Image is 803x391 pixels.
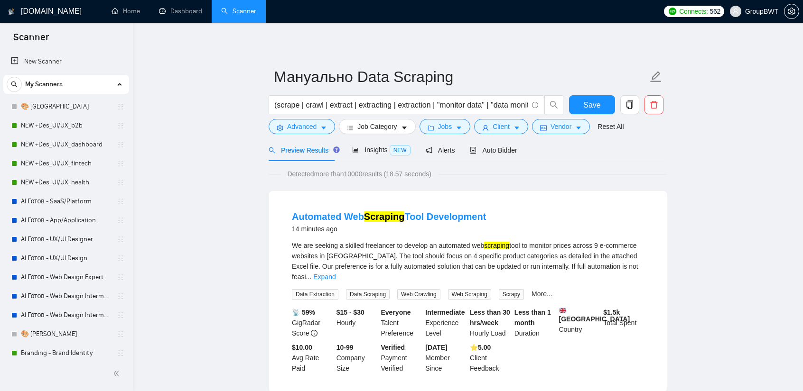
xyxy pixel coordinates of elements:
[117,160,124,167] span: holder
[320,124,327,131] span: caret-down
[484,242,509,249] mark: scraping
[425,344,447,351] b: [DATE]
[117,198,124,205] span: holder
[112,7,140,15] a: homeHome
[117,311,124,319] span: holder
[583,99,600,111] span: Save
[117,122,124,129] span: holder
[292,309,315,316] b: 📡 59%
[532,119,590,134] button: idcardVendorcaret-down
[269,147,275,154] span: search
[381,344,405,351] b: Verified
[280,169,438,179] span: Detected more than 10000 results (18.57 seconds)
[11,52,121,71] a: New Scanner
[448,289,491,300] span: Web Scraping
[601,307,646,338] div: Total Spent
[381,309,411,316] b: Everyone
[532,290,552,298] a: More...
[784,8,799,15] a: setting
[21,173,111,192] a: NEW +Des_UI/UX_health
[420,119,471,134] button: folderJobscaret-down
[357,121,397,132] span: Job Category
[117,292,124,300] span: holder
[3,52,129,71] li: New Scanner
[456,124,462,131] span: caret-down
[423,342,468,373] div: Member Since
[117,330,124,338] span: holder
[551,121,571,132] span: Vendor
[426,147,432,154] span: notification
[532,102,538,108] span: info-circle
[598,121,624,132] a: Reset All
[426,146,455,154] span: Alerts
[21,154,111,173] a: NEW +Des_UI/UX_fintech
[468,342,513,373] div: Client Feedback
[287,121,317,132] span: Advanced
[292,240,644,282] div: We are seeking a skilled freelancer to develop an automated web tool to monitor prices across 9 e...
[21,249,111,268] a: AI Готов - UX/UI Design
[336,344,354,351] b: 10-99
[544,95,563,114] button: search
[292,223,486,235] div: 14 minutes ago
[335,342,379,373] div: Company Size
[428,124,434,131] span: folder
[21,268,111,287] a: AI Готов - Web Design Expert
[569,95,615,114] button: Save
[8,4,15,19] img: logo
[117,236,124,243] span: holder
[397,289,440,300] span: Web Crawling
[21,116,111,135] a: NEW +Des_UI/UX_b2b
[117,273,124,281] span: holder
[493,121,510,132] span: Client
[159,7,202,15] a: dashboardDashboard
[784,4,799,19] button: setting
[21,230,111,249] a: AI Готов - UX/UI Designer
[474,119,528,134] button: userClientcaret-down
[470,147,476,154] span: robot
[620,95,639,114] button: copy
[379,342,424,373] div: Payment Verified
[292,289,338,300] span: Data Extraction
[352,146,359,153] span: area-chart
[470,344,491,351] b: ⭐️ 5.00
[575,124,582,131] span: caret-down
[311,330,317,336] span: info-circle
[438,121,452,132] span: Jobs
[514,309,551,327] b: Less than 1 month
[21,135,111,154] a: NEW +Des_UI/UX_dashboard
[650,71,662,83] span: edit
[423,307,468,338] div: Experience Level
[313,273,336,281] a: Expand
[560,307,566,314] img: 🇬🇧
[335,307,379,338] div: Hourly
[621,100,639,109] span: copy
[669,8,676,15] img: upwork-logo.png
[559,307,630,323] b: [GEOGRAPHIC_DATA]
[364,211,405,222] mark: Scraping
[7,81,21,88] span: search
[352,146,410,154] span: Insights
[117,349,124,357] span: holder
[603,309,620,316] b: $ 1.5k
[117,141,124,148] span: holder
[425,309,465,316] b: Intermediate
[513,307,557,338] div: Duration
[292,344,312,351] b: $10.00
[545,100,563,109] span: search
[290,307,335,338] div: GigRadar Score
[468,307,513,338] div: Hourly Load
[269,119,335,134] button: settingAdvancedcaret-down
[710,6,720,17] span: 562
[117,179,124,186] span: holder
[25,75,63,94] span: My Scanners
[401,124,408,131] span: caret-down
[117,103,124,110] span: holder
[514,124,520,131] span: caret-down
[482,124,489,131] span: user
[274,99,528,111] input: Search Freelance Jobs...
[274,65,648,89] input: Scanner name...
[21,325,111,344] a: 🎨 [PERSON_NAME]
[277,124,283,131] span: setting
[290,342,335,373] div: Avg Rate Paid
